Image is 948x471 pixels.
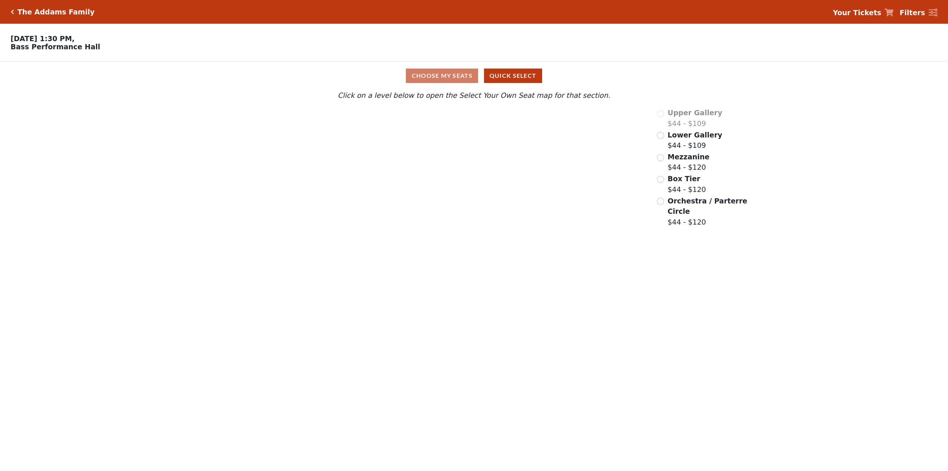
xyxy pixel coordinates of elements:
[668,107,722,129] label: $44 - $109
[339,283,541,405] path: Orchestra / Parterre Circle - Seats Available: 88
[229,116,428,164] path: Upper Gallery - Seats Available: 0
[484,69,542,83] button: Quick Select
[244,156,455,223] path: Lower Gallery - Seats Available: 211
[668,130,722,151] label: $44 - $109
[668,175,700,183] span: Box Tier
[668,173,706,195] label: $44 - $120
[833,9,881,17] strong: Your Tickets
[668,131,722,139] span: Lower Gallery
[124,90,824,101] p: Click on a level below to open the Select Your Own Seat map for that section.
[668,152,710,173] label: $44 - $120
[668,153,710,161] span: Mezzanine
[833,7,894,18] a: Your Tickets
[668,197,747,216] span: Orchestra / Parterre Circle
[899,9,925,17] strong: Filters
[17,8,94,16] h5: The Addams Family
[668,109,722,117] span: Upper Gallery
[11,9,14,14] a: Click here to go back to filters
[668,196,748,228] label: $44 - $120
[899,7,937,18] a: Filters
